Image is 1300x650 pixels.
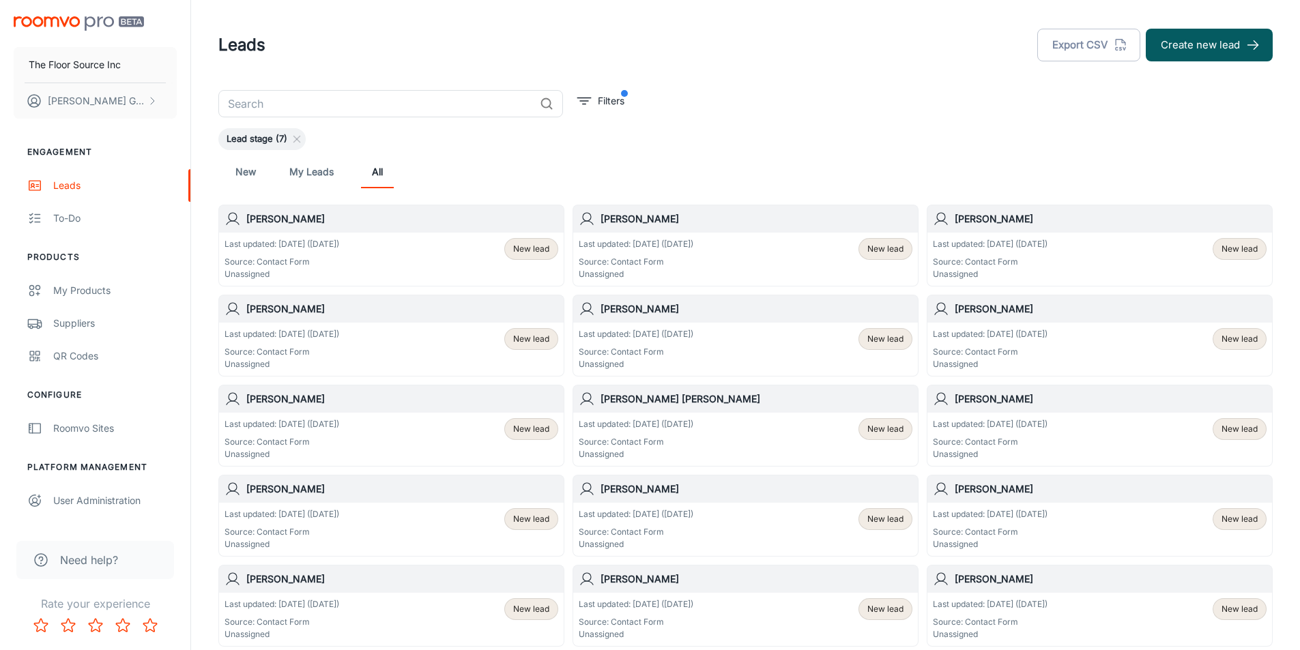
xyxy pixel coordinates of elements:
p: Last updated: [DATE] ([DATE]) [579,238,693,250]
button: Rate 5 star [136,612,164,639]
span: New lead [513,243,549,255]
a: [PERSON_NAME]Last updated: [DATE] ([DATE])Source: Contact FormUnassignedNew lead [218,295,564,376]
button: Rate 2 star [55,612,82,639]
h6: [PERSON_NAME] [955,301,1267,316]
a: [PERSON_NAME]Last updated: [DATE] ([DATE])Source: Contact FormUnassignedNew lead [218,475,564,557]
h6: [PERSON_NAME] [601,211,912,226]
h6: [PERSON_NAME] [955,392,1267,407]
div: To-do [53,211,177,226]
p: Last updated: [DATE] ([DATE]) [225,508,339,520]
span: New lead [1222,513,1258,525]
p: Source: Contact Form [579,616,693,628]
p: Unassigned [225,538,339,550]
div: Suppliers [53,316,177,331]
span: Need help? [60,552,118,568]
a: [PERSON_NAME]Last updated: [DATE] ([DATE])Source: Contact FormUnassignedNew lead [927,295,1273,376]
div: QR Codes [53,349,177,364]
button: Export CSV [1037,29,1140,61]
h6: [PERSON_NAME] [955,482,1267,497]
p: Last updated: [DATE] ([DATE]) [933,598,1048,610]
a: [PERSON_NAME]Last updated: [DATE] ([DATE])Source: Contact FormUnassignedNew lead [927,565,1273,647]
span: New lead [867,423,904,435]
div: My Products [53,283,177,298]
button: Rate 1 star [27,612,55,639]
a: [PERSON_NAME]Last updated: [DATE] ([DATE])Source: Contact FormUnassignedNew lead [927,385,1273,467]
p: Source: Contact Form [225,616,339,628]
span: New lead [513,423,549,435]
a: [PERSON_NAME]Last updated: [DATE] ([DATE])Source: Contact FormUnassignedNew lead [218,385,564,467]
p: Source: Contact Form [933,616,1048,628]
p: Last updated: [DATE] ([DATE]) [933,328,1048,340]
a: [PERSON_NAME]Last updated: [DATE] ([DATE])Source: Contact FormUnassignedNew lead [573,565,919,647]
h6: [PERSON_NAME] [601,572,912,587]
p: Source: Contact Form [225,346,339,358]
p: Unassigned [225,628,339,640]
span: New lead [867,513,904,525]
p: Source: Contact Form [225,256,339,268]
h6: [PERSON_NAME] [246,572,558,587]
p: Unassigned [933,268,1048,280]
h6: [PERSON_NAME] [246,392,558,407]
p: Source: Contact Form [579,436,693,448]
p: Unassigned [579,538,693,550]
a: [PERSON_NAME]Last updated: [DATE] ([DATE])Source: Contact FormUnassignedNew lead [573,205,919,286]
h6: [PERSON_NAME] [955,572,1267,587]
p: Source: Contact Form [933,436,1048,448]
a: My Leads [289,156,334,188]
a: [PERSON_NAME]Last updated: [DATE] ([DATE])Source: Contact FormUnassignedNew lead [218,565,564,647]
p: Unassigned [933,448,1048,460]
span: New lead [1222,333,1258,345]
p: Last updated: [DATE] ([DATE]) [579,508,693,520]
a: [PERSON_NAME]Last updated: [DATE] ([DATE])Source: Contact FormUnassignedNew lead [573,295,919,376]
p: Rate your experience [11,595,179,612]
span: New lead [867,243,904,255]
h6: [PERSON_NAME] [601,301,912,316]
span: Lead stage (7) [218,132,295,146]
p: Last updated: [DATE] ([DATE]) [225,238,339,250]
h6: [PERSON_NAME] [601,482,912,497]
p: Unassigned [933,628,1048,640]
p: Unassigned [579,358,693,370]
a: All [361,156,394,188]
p: Source: Contact Form [933,346,1048,358]
p: Source: Contact Form [225,526,339,538]
p: Source: Contact Form [933,256,1048,268]
p: Unassigned [579,628,693,640]
h6: [PERSON_NAME] [955,211,1267,226]
span: New lead [1222,243,1258,255]
span: New lead [1222,423,1258,435]
div: Lead stage (7) [218,128,306,150]
a: [PERSON_NAME]Last updated: [DATE] ([DATE])Source: Contact FormUnassignedNew lead [573,475,919,557]
p: Source: Contact Form [933,526,1048,538]
p: Source: Contact Form [579,256,693,268]
button: The Floor Source Inc [14,47,177,83]
p: Unassigned [579,268,693,280]
span: New lead [513,333,549,345]
p: The Floor Source Inc [29,57,121,72]
h6: [PERSON_NAME] [246,482,558,497]
span: New lead [867,333,904,345]
p: Last updated: [DATE] ([DATE]) [225,328,339,340]
p: Last updated: [DATE] ([DATE]) [579,598,693,610]
button: filter [574,90,628,112]
a: [PERSON_NAME]Last updated: [DATE] ([DATE])Source: Contact FormUnassignedNew lead [927,475,1273,557]
p: Unassigned [225,358,339,370]
div: User Administration [53,493,177,508]
span: New lead [867,603,904,615]
button: Create new lead [1146,29,1273,61]
button: Rate 4 star [109,612,136,639]
span: New lead [1222,603,1258,615]
h6: [PERSON_NAME] [246,211,558,226]
h6: [PERSON_NAME] [PERSON_NAME] [601,392,912,407]
button: [PERSON_NAME] Gray [14,83,177,119]
a: [PERSON_NAME]Last updated: [DATE] ([DATE])Source: Contact FormUnassignedNew lead [218,205,564,286]
a: [PERSON_NAME] [PERSON_NAME]Last updated: [DATE] ([DATE])Source: Contact FormUnassignedNew lead [573,385,919,467]
p: Filters [598,93,624,108]
span: New lead [513,603,549,615]
p: Last updated: [DATE] ([DATE]) [933,508,1048,520]
button: Rate 3 star [82,612,109,639]
span: New lead [513,513,549,525]
p: Last updated: [DATE] ([DATE]) [579,418,693,430]
div: Roomvo Sites [53,421,177,436]
p: Unassigned [579,448,693,460]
